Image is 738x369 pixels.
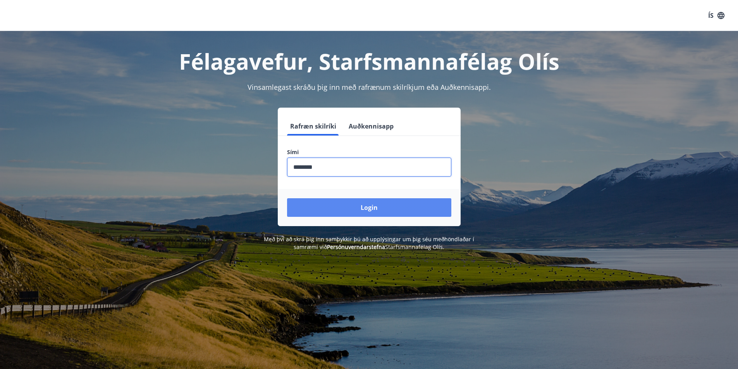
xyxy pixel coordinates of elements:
[327,243,385,251] a: Persónuverndarstefna
[287,117,339,136] button: Rafræn skilríki
[287,198,451,217] button: Login
[287,148,451,156] label: Sími
[264,235,474,251] span: Með því að skrá þig inn samþykkir þú að upplýsingar um þig séu meðhöndlaðar í samræmi við Starfsm...
[248,82,491,92] span: Vinsamlegast skráðu þig inn með rafrænum skilríkjum eða Auðkennisappi.
[704,9,729,22] button: ÍS
[346,117,397,136] button: Auðkennisapp
[100,46,639,76] h1: Félagavefur, Starfsmannafélag Olís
